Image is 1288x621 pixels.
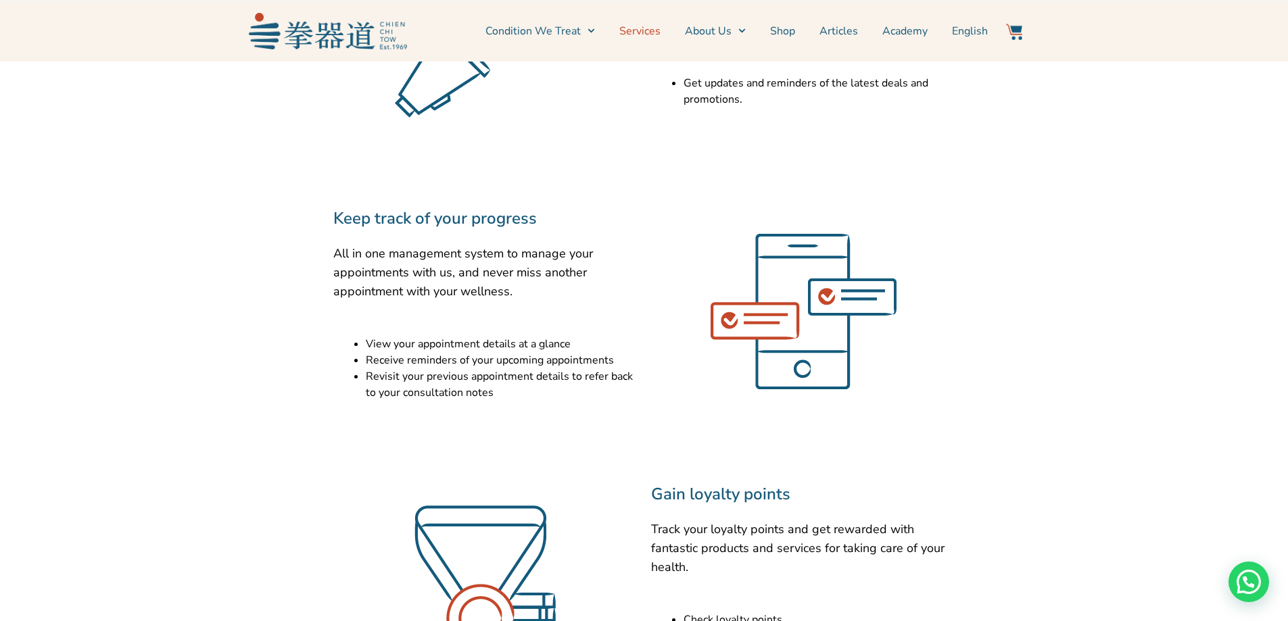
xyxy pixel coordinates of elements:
nav: Menu [414,14,988,48]
h2: Gain loyalty points [651,482,955,506]
h2: Keep track of your progress [333,206,638,230]
li: View your appointment details at a glance [366,336,638,352]
li: Receive reminders of your upcoming appointments [366,352,638,368]
a: Shop [770,14,795,48]
a: About Us [685,14,746,48]
a: Academy [882,14,928,48]
p: Track your loyalty points and get rewarded with fantastic products and services for taking care o... [651,520,955,576]
a: Services [619,14,661,48]
span: English [952,23,988,39]
p: All in one management system to manage your appointments with us, and never miss another appointm... [333,244,638,301]
a: Condition We Treat [485,14,595,48]
li: Get updates and reminders of the latest deals and promotions. [684,75,955,107]
img: Website Icon-03 [1006,24,1022,40]
a: English [952,14,988,48]
li: Revisit your previous appointment details to refer back to your consultation notes [366,368,638,401]
a: Articles [819,14,858,48]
